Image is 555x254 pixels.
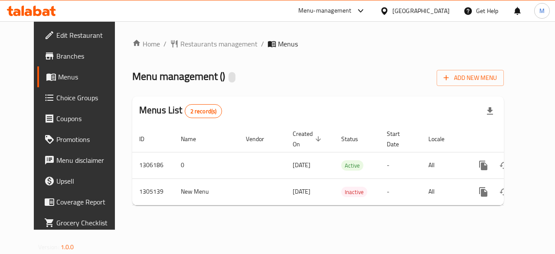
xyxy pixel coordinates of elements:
span: Status [341,134,369,144]
span: Inactive [341,187,367,197]
span: 2 record(s) [185,107,222,115]
span: 1.0.0 [61,241,74,253]
td: All [421,178,466,205]
td: New Menu [174,178,239,205]
span: Choice Groups [56,92,120,103]
span: M [539,6,545,16]
span: Menus [58,72,120,82]
div: Inactive [341,187,367,197]
nav: breadcrumb [132,39,504,49]
button: Add New Menu [437,70,504,86]
a: Branches [37,46,127,66]
span: Edit Restaurant [56,30,120,40]
td: 1306186 [132,152,174,178]
span: Branches [56,51,120,61]
span: Created On [293,129,324,149]
td: 0 [174,152,239,178]
span: Locale [428,134,456,144]
span: Coupons [56,113,120,124]
span: ID [139,134,156,144]
div: Menu-management [298,6,352,16]
h2: Menus List [139,104,222,118]
a: Promotions [37,129,127,150]
span: Version: [38,241,59,253]
div: [GEOGRAPHIC_DATA] [392,6,450,16]
span: Menus [278,39,298,49]
span: Add New Menu [444,73,497,83]
span: Upsell [56,176,120,186]
span: Menu disclaimer [56,155,120,165]
div: Total records count [185,104,222,118]
a: Home [132,39,160,49]
a: Menus [37,66,127,87]
span: Promotions [56,134,120,145]
a: Grocery Checklist [37,212,127,233]
span: Name [181,134,207,144]
a: Upsell [37,171,127,191]
a: Choice Groups [37,87,127,108]
span: [DATE] [293,186,310,197]
li: / [163,39,166,49]
a: Coverage Report [37,191,127,212]
button: Change Status [494,155,515,176]
span: [DATE] [293,159,310,171]
td: 1305139 [132,178,174,205]
a: Coupons [37,108,127,129]
button: more [473,155,494,176]
span: Start Date [387,129,411,149]
span: Active [341,161,363,171]
li: / [261,39,264,49]
a: Restaurants management [170,39,258,49]
td: - [380,178,421,205]
span: Coverage Report [56,197,120,207]
a: Edit Restaurant [37,25,127,46]
td: All [421,152,466,178]
span: Restaurants management [180,39,258,49]
span: Vendor [246,134,275,144]
td: - [380,152,421,178]
button: Change Status [494,181,515,202]
a: Menu disclaimer [37,150,127,171]
span: Menu management ( ) [132,66,225,86]
button: more [473,181,494,202]
span: Grocery Checklist [56,218,120,228]
div: Export file [480,101,500,122]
